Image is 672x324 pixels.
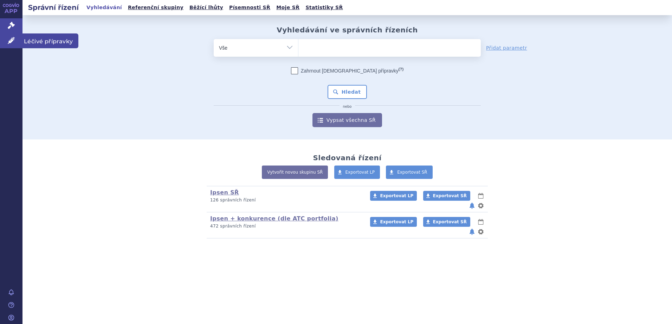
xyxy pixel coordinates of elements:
[328,85,367,99] button: Hledat
[313,154,381,162] h2: Sledovaná řízení
[210,215,338,222] a: Ipsen + konkurence (dle ATC portfolia)
[84,3,124,12] a: Vyhledávání
[303,3,345,12] a: Statistiky SŘ
[277,26,418,34] h2: Vyhledávání ve správních řízeních
[477,228,484,236] button: nastavení
[386,166,433,179] a: Exportovat SŘ
[399,67,403,71] abbr: (?)
[345,170,375,175] span: Exportovat LP
[477,218,484,226] button: lhůty
[380,193,413,198] span: Exportovat LP
[22,33,78,48] span: Léčivé přípravky
[187,3,225,12] a: Běžící lhůty
[210,189,239,196] a: Ipsen SŘ
[370,191,417,201] a: Exportovat LP
[397,170,427,175] span: Exportovat SŘ
[274,3,302,12] a: Moje SŘ
[469,228,476,236] button: notifikace
[433,193,467,198] span: Exportovat SŘ
[477,201,484,210] button: nastavení
[334,166,380,179] a: Exportovat LP
[423,191,470,201] a: Exportovat SŘ
[312,113,382,127] a: Vypsat všechna SŘ
[370,217,417,227] a: Exportovat LP
[477,192,484,200] button: lhůty
[433,219,467,224] span: Exportovat SŘ
[486,44,527,51] a: Přidat parametr
[210,197,361,203] p: 126 správních řízení
[262,166,328,179] a: Vytvořit novou skupinu SŘ
[291,67,403,74] label: Zahrnout [DEMOGRAPHIC_DATA] přípravky
[227,3,272,12] a: Písemnosti SŘ
[469,201,476,210] button: notifikace
[423,217,470,227] a: Exportovat SŘ
[22,2,84,12] h2: Správní řízení
[380,219,413,224] span: Exportovat LP
[210,223,361,229] p: 472 správních řízení
[340,105,355,109] i: nebo
[126,3,186,12] a: Referenční skupiny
